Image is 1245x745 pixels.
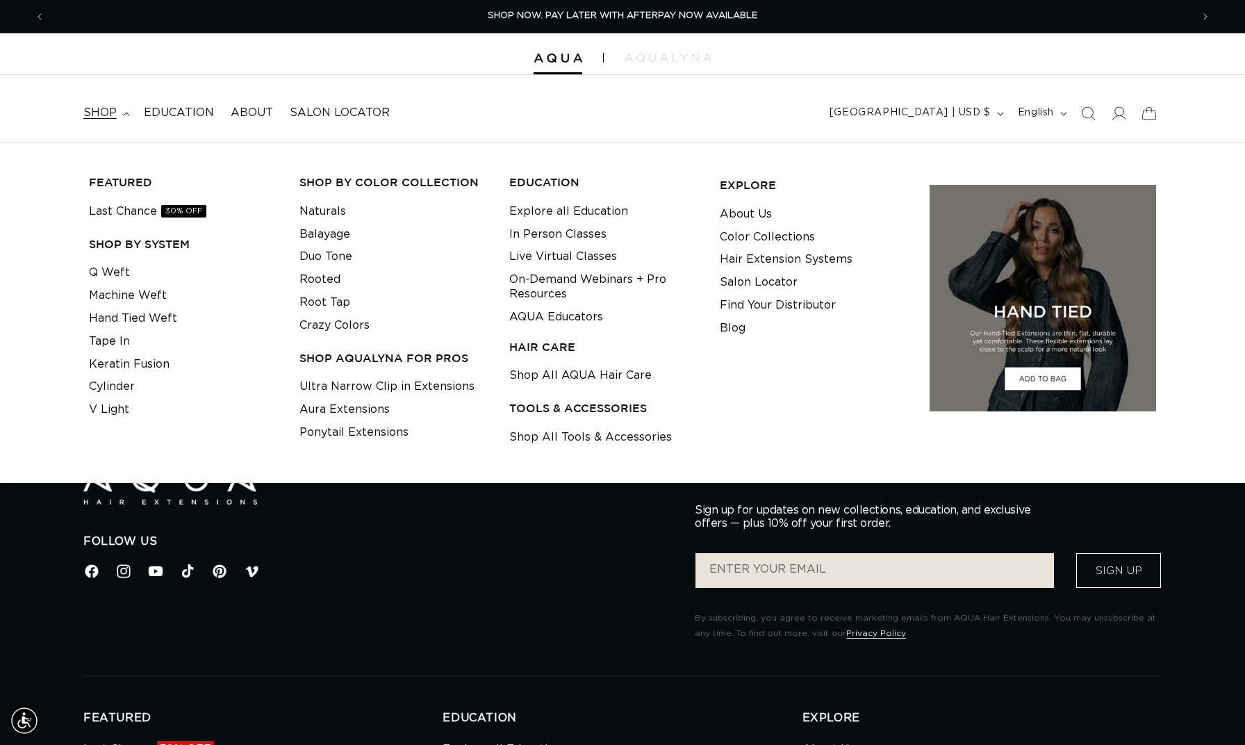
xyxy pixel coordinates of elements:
button: Previous announcement [24,3,55,30]
h3: Shop AquaLyna for Pros [299,351,488,366]
a: On-Demand Webinars + Pro Resources [509,268,698,306]
a: Rooted [299,268,340,291]
h2: EXPLORE [802,711,1162,726]
a: Shop All AQUA Hair Care [509,364,652,387]
h3: TOOLS & ACCESSORIES [509,401,698,416]
span: shop [83,106,117,120]
img: aqualyna.com [625,54,711,62]
h2: FEATURED [83,711,443,726]
summary: Search [1073,98,1103,129]
h3: Shop by Color Collection [299,175,488,190]
h3: FEATURED [89,175,278,190]
button: English [1009,100,1073,126]
a: Hand Tied Weft [89,307,177,330]
a: Q Weft [89,261,130,284]
div: Accessibility Menu [9,705,40,736]
img: Aqua Hair Extensions [83,462,257,505]
span: About [231,106,273,120]
a: V Light [89,398,129,421]
a: Ultra Narrow Clip in Extensions [299,375,475,398]
a: In Person Classes [509,223,607,246]
h3: HAIR CARE [509,340,698,354]
a: Crazy Colors [299,314,370,337]
span: English [1018,106,1054,120]
a: Ponytail Extensions [299,421,409,444]
h2: Follow Us [83,534,674,549]
a: Privacy Policy [846,629,906,637]
a: Aura Extensions [299,398,390,421]
span: Salon Locator [290,106,390,120]
a: Find Your Distributor [720,294,836,317]
img: Aqua Hair Extensions [534,54,582,63]
a: Salon Locator [281,97,398,129]
p: By subscribing, you agree to receive marketing emails from AQUA Hair Extensions. You may unsubscr... [695,611,1162,641]
a: Live Virtual Classes [509,245,617,268]
a: Last Chance30% OFF [89,200,206,223]
h3: SHOP BY SYSTEM [89,237,278,252]
button: Next announcement [1190,3,1221,30]
a: Hair Extension Systems [720,248,852,271]
h2: EDUCATION [443,711,802,726]
a: Machine Weft [89,284,167,307]
a: Root Tap [299,291,350,314]
button: [GEOGRAPHIC_DATA] | USD $ [821,100,1009,126]
summary: shop [75,97,135,129]
span: SHOP NOW. PAY LATER WITH AFTERPAY NOW AVAILABLE [488,11,758,20]
span: [GEOGRAPHIC_DATA] | USD $ [830,106,991,120]
a: Education [135,97,222,129]
a: Salon Locator [720,271,798,294]
a: Shop All Tools & Accessories [509,426,672,449]
a: Balayage [299,223,350,246]
a: Cylinder [89,375,135,398]
h3: EDUCATION [509,175,698,190]
a: About [222,97,281,129]
button: Sign Up [1076,553,1161,588]
a: Duo Tone [299,245,352,268]
span: 30% OFF [161,205,206,218]
a: Tape In [89,330,130,353]
iframe: Chat Widget [1176,678,1245,745]
a: About Us [720,203,772,226]
h3: EXPLORE [720,178,909,193]
input: ENTER YOUR EMAIL [695,553,1054,588]
a: Blog [720,317,745,340]
a: Explore all Education [509,200,628,223]
a: Keratin Fusion [89,353,170,376]
a: AQUA Educators [509,306,603,329]
span: Education [144,106,214,120]
a: Naturals [299,200,346,223]
p: Sign up for updates on new collections, education, and exclusive offers — plus 10% off your first... [695,504,1042,530]
a: Color Collections [720,226,815,249]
